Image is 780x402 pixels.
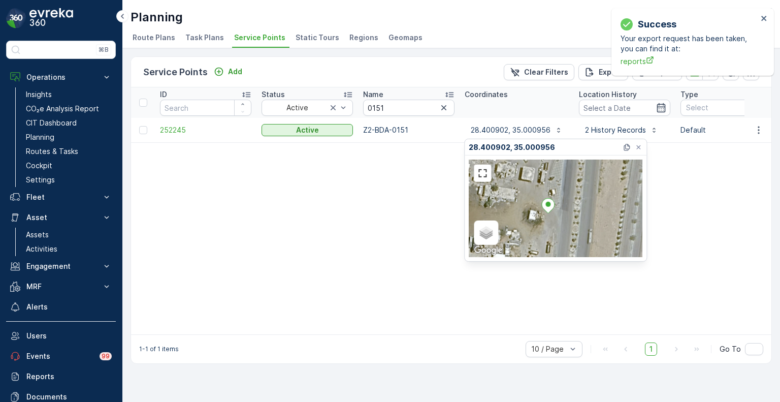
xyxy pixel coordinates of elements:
[363,100,454,116] input: Search
[471,125,550,135] p: 28.400902, 35.000956
[102,352,110,360] p: 99
[26,282,95,292] p: MRF
[6,276,116,297] button: MRF
[160,89,167,100] p: ID
[6,346,116,366] a: Events99
[26,302,112,312] p: Alerts
[262,124,353,136] button: Active
[6,297,116,317] a: Alerts
[22,159,116,173] a: Cockpit
[349,33,378,43] span: Regions
[388,33,422,43] span: Geomaps
[26,392,112,402] p: Documents
[296,125,319,135] p: Active
[26,161,52,171] p: Cockpit
[363,125,454,135] p: Z2-BDA-0151
[6,366,116,387] a: Reports
[296,33,339,43] span: Static Tours
[471,244,505,257] img: Google
[234,33,285,43] span: Service Points
[26,351,93,361] p: Events
[469,142,555,152] p: 28.400902, 35.000956
[6,256,116,276] button: Engagement
[578,64,628,80] button: Export
[139,126,147,134] div: Toggle Row Selected
[26,72,95,82] p: Operations
[139,345,179,353] p: 1-1 of 1 items
[131,9,183,25] p: Planning
[465,89,508,100] p: Coordinates
[686,103,756,113] p: Select
[22,130,116,144] a: Planning
[26,244,57,254] p: Activities
[579,100,670,116] input: Select a Date
[26,230,49,240] p: Assets
[26,104,99,114] p: CO₂e Analysis Report
[680,125,772,135] p: Default
[26,89,52,100] p: Insights
[599,67,622,77] p: Export
[6,67,116,87] button: Operations
[638,17,676,32] p: Success
[26,118,77,128] p: CIT Dashboard
[160,100,251,116] input: Search
[22,102,116,116] a: CO₂e Analysis Report
[621,34,758,54] p: Your export request has been taken, you can find it at:
[524,67,568,77] p: Clear Filters
[26,175,55,185] p: Settings
[471,244,505,257] a: Open this area in Google Maps (opens a new window)
[26,372,112,382] p: Reports
[579,89,637,100] p: Location History
[720,344,741,354] span: Go To
[504,64,574,80] button: Clear Filters
[579,122,664,138] button: 2 History Records
[621,56,758,67] a: reports
[6,207,116,228] button: Asset
[210,66,246,78] button: Add
[22,242,116,256] a: Activities
[475,166,490,181] a: View Fullscreen
[228,67,242,77] p: Add
[99,46,109,54] p: ⌘B
[6,187,116,207] button: Fleet
[26,132,54,142] p: Planning
[22,116,116,130] a: CIT Dashboard
[6,8,26,28] img: logo
[22,173,116,187] a: Settings
[26,331,112,341] p: Users
[26,212,95,223] p: Asset
[26,192,95,202] p: Fleet
[22,87,116,102] a: Insights
[133,33,175,43] span: Route Plans
[585,125,646,135] p: 2 History Records
[185,33,224,43] span: Task Plans
[143,65,208,79] p: Service Points
[680,89,698,100] p: Type
[761,14,768,24] button: close
[22,228,116,242] a: Assets
[160,125,251,135] a: 252245
[22,144,116,159] a: Routes & Tasks
[26,261,95,271] p: Engagement
[465,122,569,138] button: 28.400902, 35.000956
[6,326,116,346] a: Users
[26,146,78,157] p: Routes & Tasks
[475,222,497,244] a: Layers
[645,343,657,356] span: 1
[363,89,383,100] p: Name
[29,8,73,28] img: logo_dark-DEwI_e13.png
[262,89,285,100] p: Status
